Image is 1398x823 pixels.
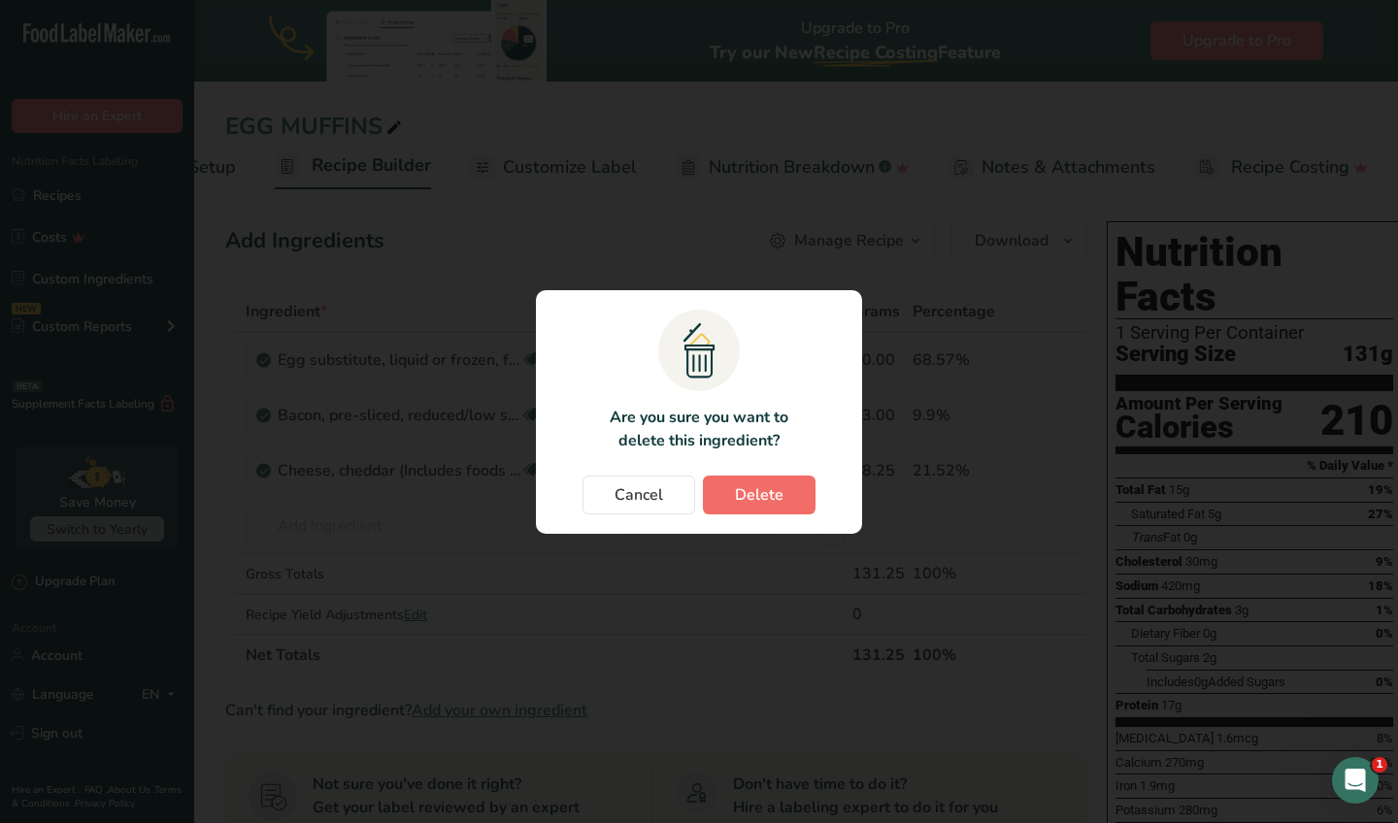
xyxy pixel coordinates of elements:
p: Are you sure you want to delete this ingredient? [598,406,799,452]
span: Delete [735,483,783,507]
span: Cancel [615,483,663,507]
button: Delete [703,476,815,514]
button: Cancel [582,476,695,514]
span: 1 [1372,757,1387,773]
iframe: Intercom live chat [1332,757,1379,804]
